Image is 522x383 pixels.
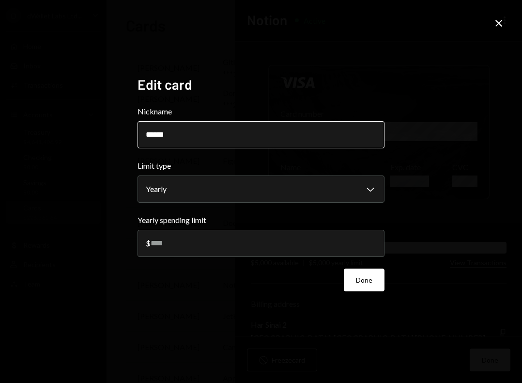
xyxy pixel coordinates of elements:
[138,160,384,172] label: Limit type
[146,239,151,248] div: $
[138,106,384,117] label: Nickname
[138,214,384,226] label: Yearly spending limit
[344,269,384,291] button: Done
[138,75,384,94] h2: Edit card
[138,176,384,203] button: Limit type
